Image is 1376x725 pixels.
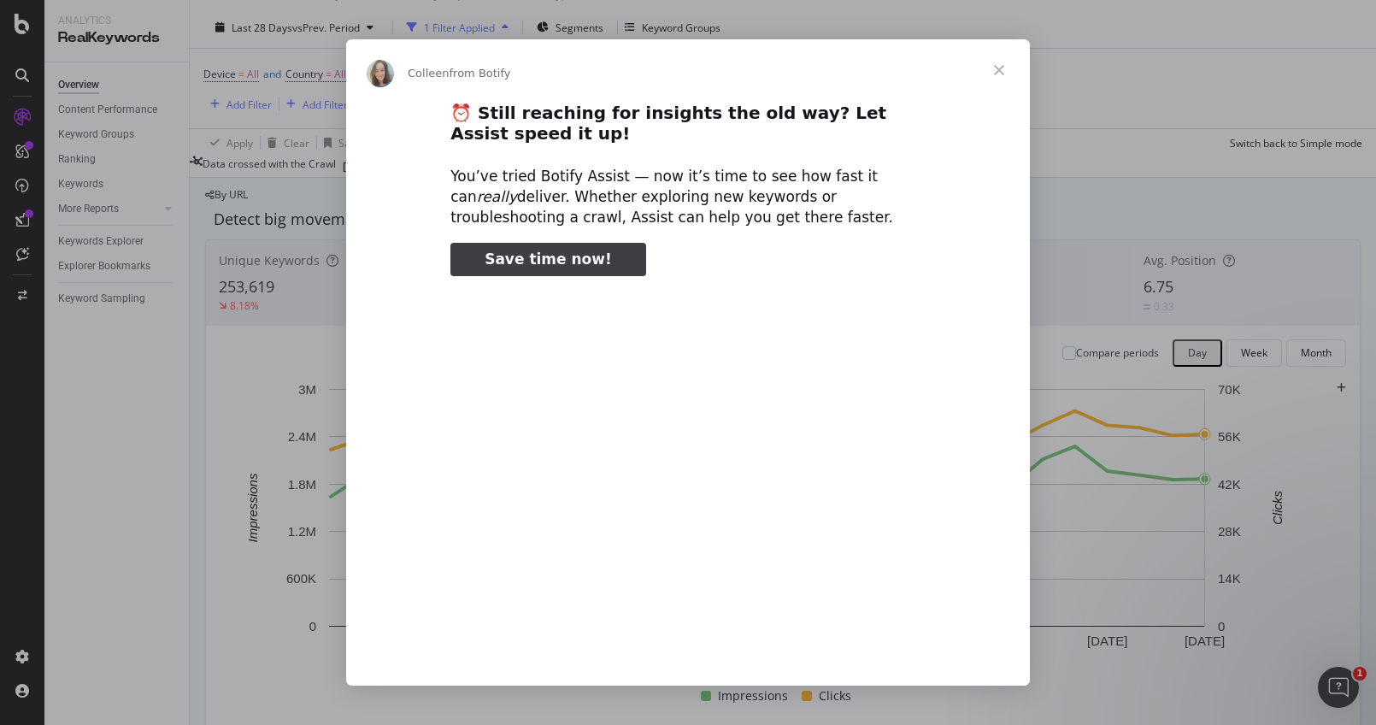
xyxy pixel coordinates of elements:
[450,167,926,227] div: You’ve tried Botify Assist — now it’s time to see how fast it can deliver. Whether exploring new ...
[367,60,394,87] img: Profile image for Colleen
[332,291,1044,647] video: Play video
[968,39,1030,101] span: Close
[450,243,646,277] a: Save time now!
[450,102,926,155] h2: ⏰ Still reaching for insights the old way? Let Assist speed it up!
[408,67,450,80] span: Colleen
[450,67,511,80] span: from Botify
[477,188,517,205] i: really
[485,251,612,268] span: Save time now!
